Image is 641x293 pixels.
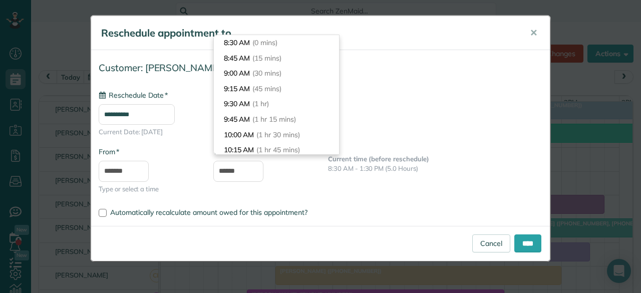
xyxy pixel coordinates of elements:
p: 8:30 AM - 1:30 PM (5.0 Hours) [328,164,542,173]
span: (1 hr 45 mins) [256,145,299,154]
span: (1 hr 30 mins) [256,130,299,139]
li: 8:30 AM [214,35,339,51]
li: 9:15 AM [214,81,339,97]
span: (45 mins) [252,84,281,93]
span: ✕ [530,27,537,39]
h5: Reschedule appointment to... [101,26,516,40]
span: (1 hr) [252,99,269,108]
label: Reschedule Date [99,90,168,100]
span: (15 mins) [252,54,281,63]
li: 8:45 AM [214,51,339,66]
span: (1 hr 15 mins) [252,115,295,124]
span: (0 mins) [252,38,277,47]
label: From [99,147,119,157]
span: (30 mins) [252,69,281,78]
li: 9:45 AM [214,112,339,127]
b: Current time (before reschedule) [328,155,429,163]
li: 9:30 AM [214,96,339,112]
li: 10:00 AM [214,127,339,143]
span: Type or select a time [99,184,198,194]
a: Cancel [472,234,510,252]
h4: Customer: [PERSON_NAME] [99,63,542,73]
span: Automatically recalculate amount owed for this appointment? [110,208,307,217]
li: 10:15 AM [214,142,339,158]
li: 9:00 AM [214,66,339,81]
span: Current Date: [DATE] [99,127,542,137]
